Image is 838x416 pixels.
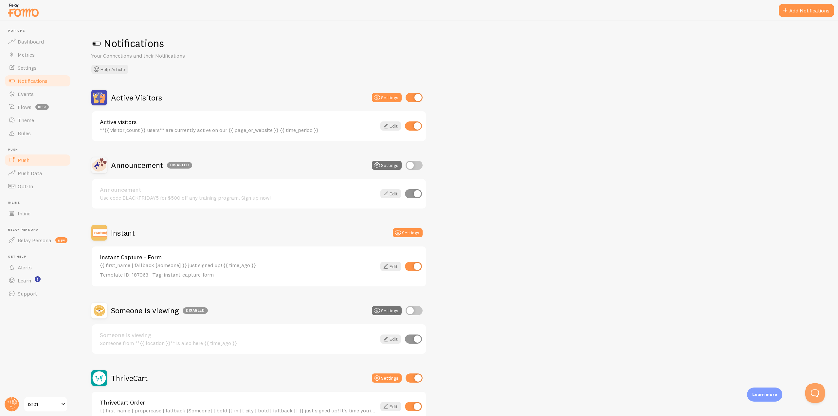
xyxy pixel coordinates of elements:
[152,271,214,278] span: Tag: instant_capture_form
[4,180,71,193] a: Opt-In
[4,61,71,74] a: Settings
[372,161,402,170] button: Settings
[372,306,402,315] button: Settings
[35,104,49,110] span: beta
[18,290,37,297] span: Support
[183,307,208,314] div: Disabled
[100,400,376,406] a: ThriveCart Order
[18,157,29,163] span: Push
[18,170,42,176] span: Push Data
[111,228,135,238] h2: Instant
[4,234,71,247] a: Relay Persona new
[4,167,71,180] a: Push Data
[28,400,59,408] span: IS101
[4,48,71,61] a: Metrics
[372,373,402,383] button: Settings
[8,201,71,205] span: Inline
[4,35,71,48] a: Dashboard
[7,2,40,18] img: fomo-relay-logo-orange.svg
[91,90,107,105] img: Active Visitors
[111,373,148,383] h2: ThriveCart
[100,254,376,260] a: Instant Capture - Form
[91,303,107,318] img: Someone is viewing
[4,261,71,274] a: Alerts
[100,187,376,193] a: Announcement
[18,38,44,45] span: Dashboard
[35,276,41,282] svg: <p>Watch New Feature Tutorials!</p>
[18,264,32,271] span: Alerts
[4,127,71,140] a: Rules
[111,93,162,103] h2: Active Visitors
[91,37,822,50] h1: Notifications
[4,207,71,220] a: Inline
[380,189,401,198] a: Edit
[111,305,208,316] h2: Someone is viewing
[4,274,71,287] a: Learn
[18,51,35,58] span: Metrics
[18,91,34,97] span: Events
[393,228,423,237] button: Settings
[372,93,402,102] button: Settings
[752,391,777,398] p: Learn more
[100,332,376,338] a: Someone is viewing
[8,29,71,33] span: Pop-ups
[380,262,401,271] a: Edit
[100,271,148,278] span: Template ID: 187063
[4,100,71,114] a: Flows beta
[18,117,34,123] span: Theme
[91,370,107,386] img: ThriveCart
[100,119,376,125] a: Active visitors
[18,183,33,190] span: Opt-In
[805,383,825,403] iframe: Help Scout Beacon - Open
[100,195,376,201] div: Use code BLACKFRIDAY5 for $500 off any training program. Sign up now!
[747,388,782,402] div: Learn more
[4,114,71,127] a: Theme
[91,65,128,74] button: Help Article
[18,277,31,284] span: Learn
[100,262,376,278] div: {{ first_name | fallback [Someone] }} just signed up! {{ time_ago }}
[91,52,248,60] p: Your Connections and their Notifications
[100,407,376,413] div: {{ first_name | propercase | fallback [Someone] | bold }} in {{ city | bold | fallback [] }} just...
[24,396,68,412] a: IS101
[8,255,71,259] span: Get Help
[380,121,401,131] a: Edit
[8,148,71,152] span: Push
[4,87,71,100] a: Events
[380,402,401,411] a: Edit
[100,127,376,133] div: **{{ visitor_count }} users** are currently active on our {{ page_or_website }} {{ time_period }}
[91,225,107,241] img: Instant
[111,160,192,170] h2: Announcement
[8,228,71,232] span: Relay Persona
[18,104,31,110] span: Flows
[4,287,71,300] a: Support
[91,157,107,173] img: Announcement
[18,64,37,71] span: Settings
[4,154,71,167] a: Push
[100,340,376,346] div: Someone from **{{ location }}** is also here {{ time_ago }}
[55,237,67,243] span: new
[4,74,71,87] a: Notifications
[167,162,192,169] div: Disabled
[18,237,51,244] span: Relay Persona
[18,210,30,217] span: Inline
[380,335,401,344] a: Edit
[18,130,31,136] span: Rules
[18,78,47,84] span: Notifications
